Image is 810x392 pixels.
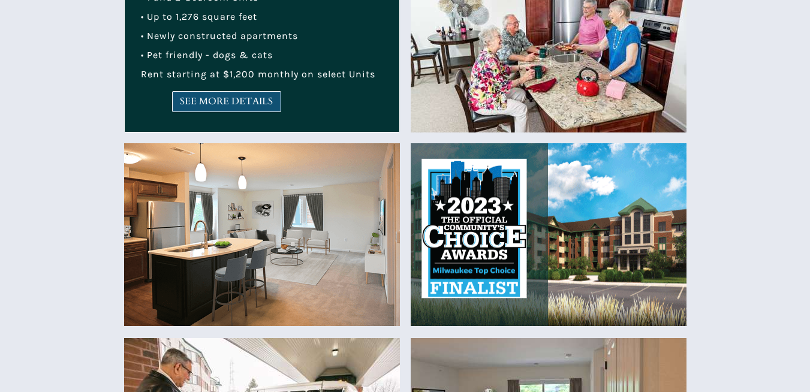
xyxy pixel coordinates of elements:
[141,68,375,80] span: Rent starting at $1,200 monthly on select Units
[141,49,273,61] span: • Pet friendly - dogs & cats
[172,91,281,112] a: SEE MORE DETAILS
[173,96,281,107] span: SEE MORE DETAILS
[141,30,298,41] span: • Newly constructed apartments
[141,11,257,22] span: • Up to 1,276 square feet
